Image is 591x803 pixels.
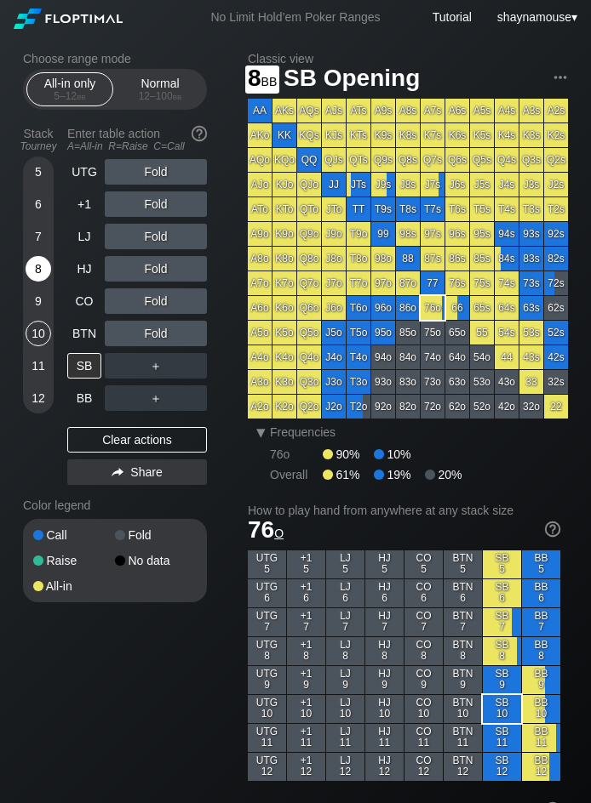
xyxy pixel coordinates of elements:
div: All-in [33,580,115,592]
div: Stack [16,120,60,159]
div: HJ 10 [365,695,404,723]
div: 85s [470,247,494,271]
div: SB 11 [483,724,521,752]
div: BB 7 [522,608,560,636]
div: Q7s [421,148,445,172]
div: LJ 10 [326,695,364,723]
div: 5 [26,159,51,185]
div: 92s [544,222,568,246]
div: KK [273,123,296,147]
div: J4o [322,345,346,369]
div: 86o [396,296,420,320]
div: BTN [67,321,101,346]
div: T7o [347,271,370,295]
div: 22 [544,395,568,419]
div: Overall [270,468,323,481]
div: Fold [105,321,207,346]
div: 52o [470,395,494,419]
div: CO 6 [405,579,443,607]
div: 10 [26,321,51,346]
div: 10% [374,447,410,461]
div: T4s [495,197,519,221]
h2: Classic view [248,52,568,65]
div: 76s [445,271,469,295]
div: +1 [67,191,101,217]
div: J7s [421,173,445,196]
div: 8 [26,256,51,282]
div: K3o [273,370,296,394]
div: BTN 5 [444,550,482,578]
div: AA [248,99,272,122]
div: HJ 11 [365,724,404,752]
div: BB 10 [522,695,560,723]
div: 73s [519,271,543,295]
img: help.32db89a4.svg [543,520,562,538]
h2: How to play hand from anywhere at any stack size [248,504,560,517]
div: BTN 12 [444,753,482,781]
div: K3s [519,123,543,147]
div: ＋ [105,353,207,379]
div: 99 [371,222,395,246]
div: J3s [519,173,543,196]
div: BB 11 [522,724,560,752]
div: AKs [273,99,296,122]
div: 42o [495,395,519,419]
div: T2s [544,197,568,221]
div: J6s [445,173,469,196]
div: J3o [322,370,346,394]
div: UTG 7 [248,608,286,636]
div: T5s [470,197,494,221]
div: Q6s [445,148,469,172]
div: CO 8 [405,637,443,665]
div: 12 – 100 [124,90,196,102]
div: A6s [445,99,469,122]
div: A=All-in R=Raise C=Call [67,140,207,152]
div: 62s [544,296,568,320]
div: K7o [273,271,296,295]
div: 75o [421,321,445,345]
div: 94s [495,222,519,246]
div: Q8s [396,148,420,172]
div: A4o [248,345,272,369]
div: 52s [544,321,568,345]
span: bb [173,90,182,102]
div: KJs [322,123,346,147]
div: A2o [248,395,272,419]
div: 86s [445,247,469,271]
div: 42s [544,345,568,369]
div: T7s [421,197,445,221]
div: 64s [495,296,519,320]
div: AQs [297,99,321,122]
div: T6o [347,296,370,320]
div: A9o [248,222,272,246]
div: CO 12 [405,753,443,781]
div: J2o [322,395,346,419]
div: K2o [273,395,296,419]
div: 84s [495,247,519,271]
div: CO 5 [405,550,443,578]
div: 54o [470,345,494,369]
div: +1 7 [287,608,325,636]
div: Q3s [519,148,543,172]
div: 33 [519,370,543,394]
div: K9o [273,222,296,246]
img: ellipsis.fd386fe8.svg [551,68,570,87]
div: 19% [374,468,425,481]
div: K5s [470,123,494,147]
div: Fold [105,288,207,314]
div: LJ 8 [326,637,364,665]
div: K7s [421,123,445,147]
div: 97o [371,271,395,295]
div: Clear actions [67,427,207,453]
div: AJs [322,99,346,122]
div: +1 10 [287,695,325,723]
div: All-in only [31,73,109,105]
div: CO 7 [405,608,443,636]
div: 84o [396,345,420,369]
div: J5o [322,321,346,345]
div: Fold [105,159,207,185]
div: J8o [322,247,346,271]
div: 87s [421,247,445,271]
div: LJ 6 [326,579,364,607]
a: Tutorial [433,10,472,24]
